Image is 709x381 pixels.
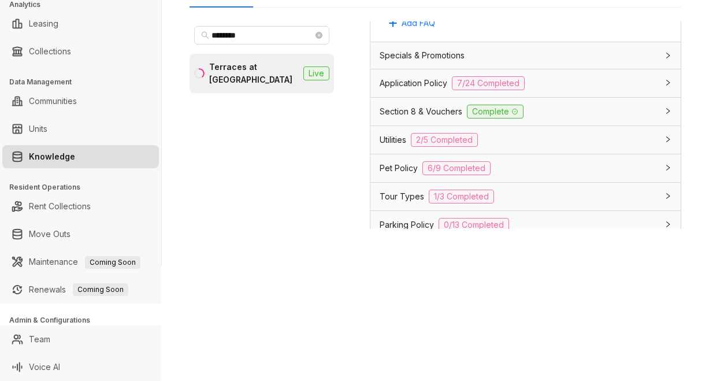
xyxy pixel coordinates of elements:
[2,117,159,140] li: Units
[9,182,161,193] h3: Resident Operations
[665,79,671,86] span: collapsed
[29,145,75,168] a: Knowledge
[380,190,424,203] span: Tour Types
[380,49,465,62] span: Specials & Promotions
[2,278,159,301] li: Renewals
[29,223,70,246] a: Move Outs
[29,40,71,63] a: Collections
[402,17,435,29] span: Add FAQ
[29,117,47,140] a: Units
[665,164,671,171] span: collapsed
[380,219,434,231] span: Parking Policy
[370,42,681,69] div: Specials & Promotions
[29,328,50,351] a: Team
[29,195,91,218] a: Rent Collections
[370,211,681,239] div: Parking Policy0/13 Completed
[2,223,159,246] li: Move Outs
[467,105,524,119] span: Complete
[665,221,671,228] span: collapsed
[2,40,159,63] li: Collections
[665,136,671,143] span: collapsed
[73,283,128,296] span: Coming Soon
[315,32,322,39] span: close-circle
[9,315,161,325] h3: Admin & Configurations
[2,356,159,379] li: Voice AI
[2,195,159,218] li: Rent Collections
[422,161,491,175] span: 6/9 Completed
[370,126,681,154] div: Utilities2/5 Completed
[370,183,681,210] div: Tour Types1/3 Completed
[29,90,77,113] a: Communities
[29,12,58,35] a: Leasing
[2,12,159,35] li: Leasing
[2,328,159,351] li: Team
[380,77,447,90] span: Application Policy
[2,145,159,168] li: Knowledge
[370,98,681,125] div: Section 8 & VouchersComplete
[2,250,159,273] li: Maintenance
[370,154,681,182] div: Pet Policy6/9 Completed
[29,356,60,379] a: Voice AI
[665,52,671,59] span: collapsed
[380,105,462,118] span: Section 8 & Vouchers
[303,66,329,80] span: Live
[411,133,478,147] span: 2/5 Completed
[380,162,418,175] span: Pet Policy
[201,31,209,39] span: search
[209,61,299,86] div: Terraces at [GEOGRAPHIC_DATA]
[452,76,525,90] span: 7/24 Completed
[380,14,444,32] button: Add FAQ
[665,108,671,114] span: collapsed
[9,77,161,87] h3: Data Management
[665,193,671,199] span: collapsed
[429,190,494,204] span: 1/3 Completed
[439,218,509,232] span: 0/13 Completed
[370,69,681,97] div: Application Policy7/24 Completed
[2,90,159,113] li: Communities
[380,134,406,146] span: Utilities
[29,278,128,301] a: RenewalsComing Soon
[85,256,140,269] span: Coming Soon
